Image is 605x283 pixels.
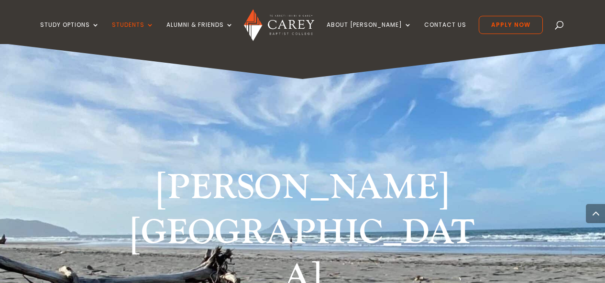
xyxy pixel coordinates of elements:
[424,22,466,44] a: Contact Us
[112,22,154,44] a: Students
[479,16,543,34] a: Apply Now
[40,22,99,44] a: Study Options
[244,9,314,41] img: Carey Baptist College
[327,22,412,44] a: About [PERSON_NAME]
[166,22,233,44] a: Alumni & Friends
